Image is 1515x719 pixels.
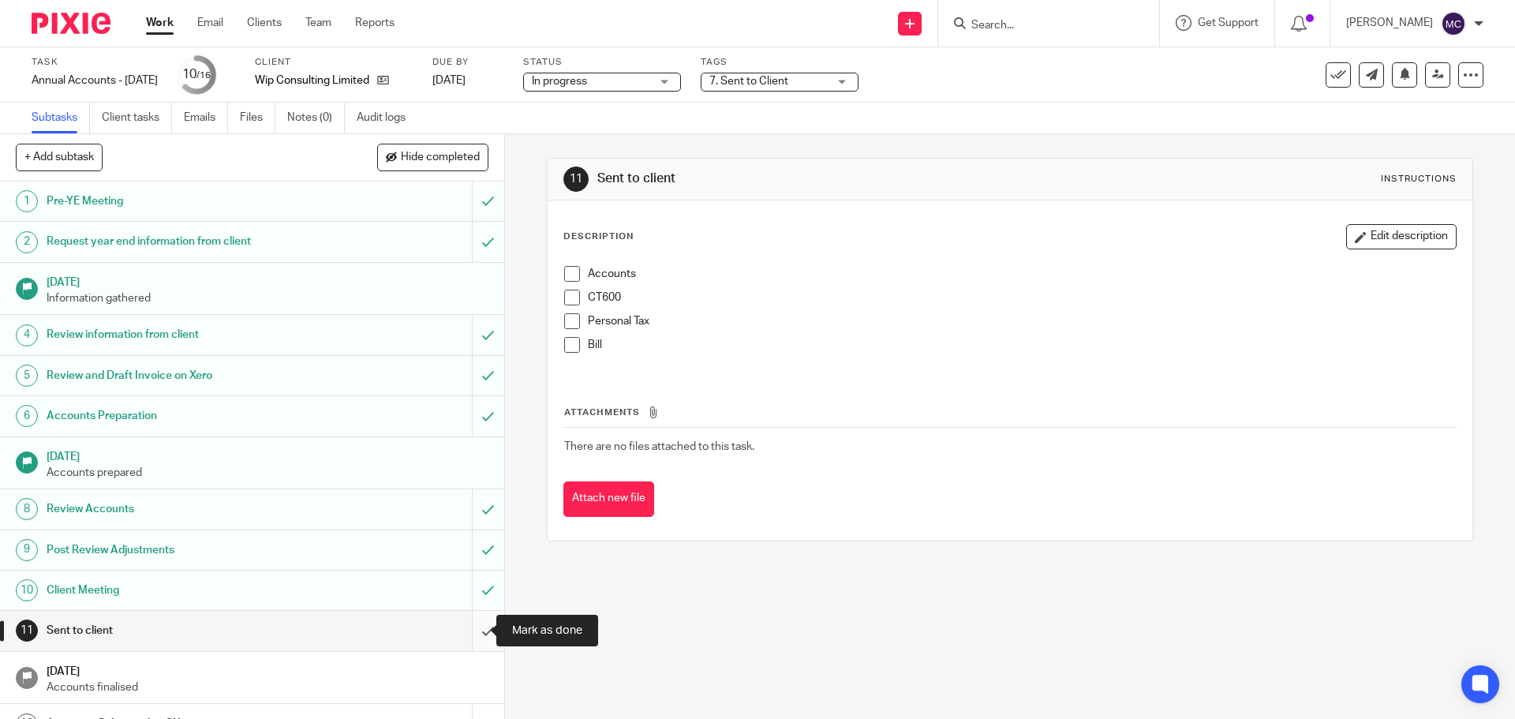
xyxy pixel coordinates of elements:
div: Annual Accounts - [DATE] [32,73,158,88]
a: Emails [184,103,228,133]
a: Team [305,15,331,31]
label: Status [523,56,681,69]
div: 9 [16,539,38,561]
p: Information gathered [47,290,488,306]
h1: Pre-YE Meeting [47,189,320,213]
a: Work [146,15,174,31]
div: 2 [16,231,38,253]
a: Client tasks [102,103,172,133]
span: Get Support [1198,17,1259,28]
div: 5 [16,365,38,387]
h1: Review and Draft Invoice on Xero [47,364,320,388]
h1: Sent to client [597,170,1044,187]
h1: [DATE] [47,445,488,465]
h1: [DATE] [47,271,488,290]
p: Personal Tax [588,313,1455,329]
p: Accounts prepared [47,465,488,481]
label: Client [255,56,413,69]
h1: Review information from client [47,323,320,346]
a: Subtasks [32,103,90,133]
a: Clients [247,15,282,31]
button: + Add subtask [16,144,103,170]
span: [DATE] [432,75,466,86]
div: 11 [563,167,589,192]
p: Bill [588,337,1455,353]
a: Files [240,103,275,133]
a: Reports [355,15,395,31]
h1: Request year end information from client [47,230,320,253]
button: Hide completed [377,144,488,170]
h1: Client Meeting [47,579,320,602]
h1: Review Accounts [47,497,320,521]
p: [PERSON_NAME] [1346,15,1433,31]
div: 6 [16,405,38,427]
span: Hide completed [401,152,480,164]
a: Notes (0) [287,103,345,133]
div: 1 [16,190,38,212]
label: Due by [432,56,503,69]
label: Task [32,56,158,69]
div: 4 [16,324,38,346]
h1: [DATE] [47,660,488,680]
label: Tags [701,56,858,69]
button: Edit description [1346,224,1457,249]
p: CT600 [588,290,1455,305]
p: Accounts [588,266,1455,282]
small: /16 [196,71,211,80]
div: 11 [16,620,38,642]
span: 7. Sent to Client [709,76,788,87]
p: Wip Consulting Limited [255,73,369,88]
div: Instructions [1381,173,1457,185]
input: Search [970,19,1112,33]
p: Description [563,230,634,243]
img: Pixie [32,13,110,34]
p: Accounts finalised [47,680,488,695]
span: Attachments [564,408,640,417]
h1: Post Review Adjustments [47,538,320,562]
div: Annual Accounts - April 2025 [32,73,158,88]
img: svg%3E [1441,11,1466,36]
div: 10 [182,66,211,84]
h1: Sent to client [47,619,320,642]
button: Attach new file [563,481,654,517]
a: Email [197,15,223,31]
div: 10 [16,579,38,601]
div: 8 [16,498,38,520]
a: Audit logs [357,103,417,133]
span: There are no files attached to this task. [564,441,754,452]
span: In progress [532,76,587,87]
h1: Accounts Preparation [47,404,320,428]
